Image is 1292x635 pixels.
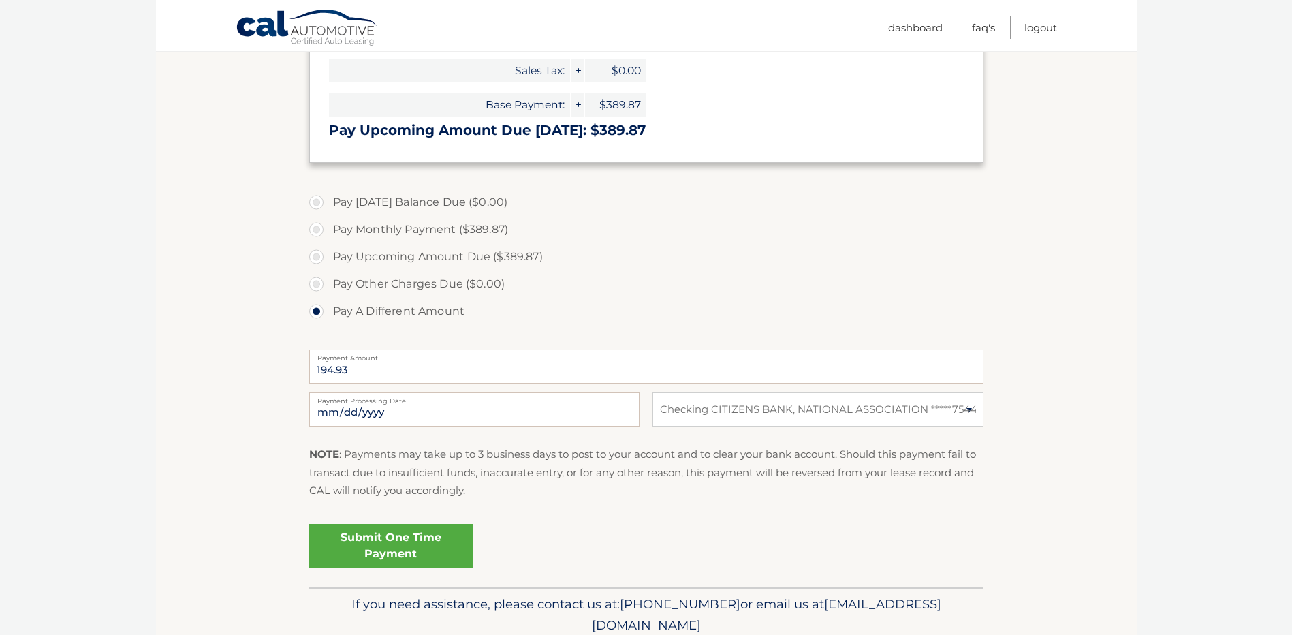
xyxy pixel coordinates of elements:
a: Dashboard [888,16,943,39]
p: : Payments may take up to 3 business days to post to your account and to clear your bank account.... [309,446,983,499]
span: Base Payment: [329,93,570,117]
a: FAQ's [972,16,995,39]
input: Payment Amount [309,350,983,384]
a: Submit One Time Payment [309,524,473,568]
input: Payment Date [309,392,640,427]
label: Payment Processing Date [309,392,640,403]
label: Pay [DATE] Balance Due ($0.00) [309,189,983,216]
span: + [571,59,584,82]
span: $389.87 [585,93,646,117]
span: $0.00 [585,59,646,82]
label: Payment Amount [309,350,983,360]
a: Cal Automotive [236,9,379,48]
span: + [571,93,584,117]
h3: Pay Upcoming Amount Due [DATE]: $389.87 [329,122,964,139]
label: Pay A Different Amount [309,298,983,325]
span: Sales Tax: [329,59,570,82]
strong: NOTE [309,448,339,461]
span: [PHONE_NUMBER] [620,596,740,612]
label: Pay Upcoming Amount Due ($389.87) [309,243,983,270]
a: Logout [1024,16,1057,39]
label: Pay Other Charges Due ($0.00) [309,270,983,298]
label: Pay Monthly Payment ($389.87) [309,216,983,243]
